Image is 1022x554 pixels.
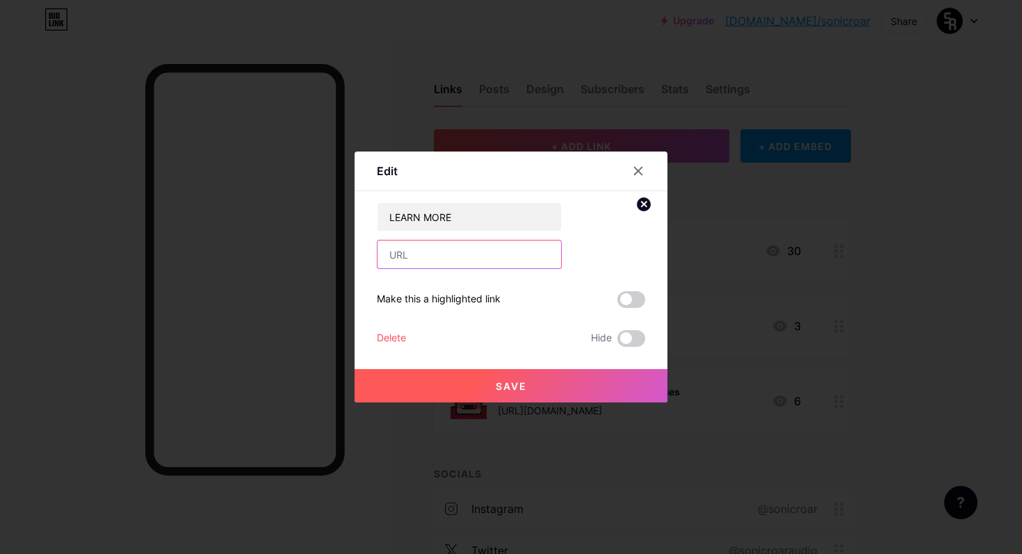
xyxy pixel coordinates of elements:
[355,369,667,402] button: Save
[377,163,398,179] div: Edit
[377,291,501,308] div: Make this a highlighted link
[591,330,612,347] span: Hide
[377,330,406,347] div: Delete
[496,380,527,392] span: Save
[378,203,561,231] input: Title
[578,202,645,269] img: link_thumbnail
[378,241,561,268] input: URL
